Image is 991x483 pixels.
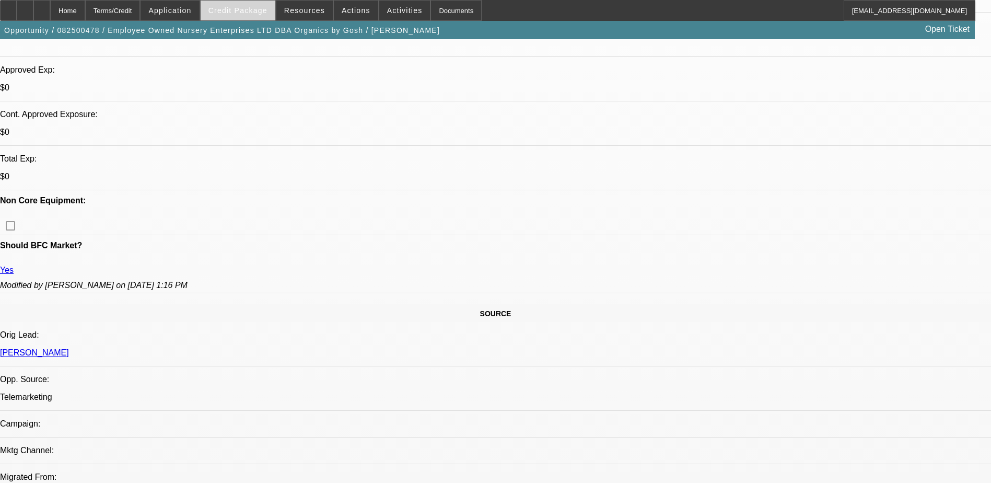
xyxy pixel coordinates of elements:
button: Application [141,1,199,20]
span: Credit Package [208,6,267,15]
span: SOURCE [480,309,511,318]
button: Resources [276,1,333,20]
button: Activities [379,1,430,20]
button: Actions [334,1,378,20]
button: Credit Package [201,1,275,20]
span: Opportunity / 082500478 / Employee Owned Nursery Enterprises LTD DBA Organics by Gosh / [PERSON_N... [4,26,440,34]
span: Activities [387,6,423,15]
span: Application [148,6,191,15]
span: Actions [342,6,370,15]
a: Open Ticket [921,20,974,38]
span: Resources [284,6,325,15]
